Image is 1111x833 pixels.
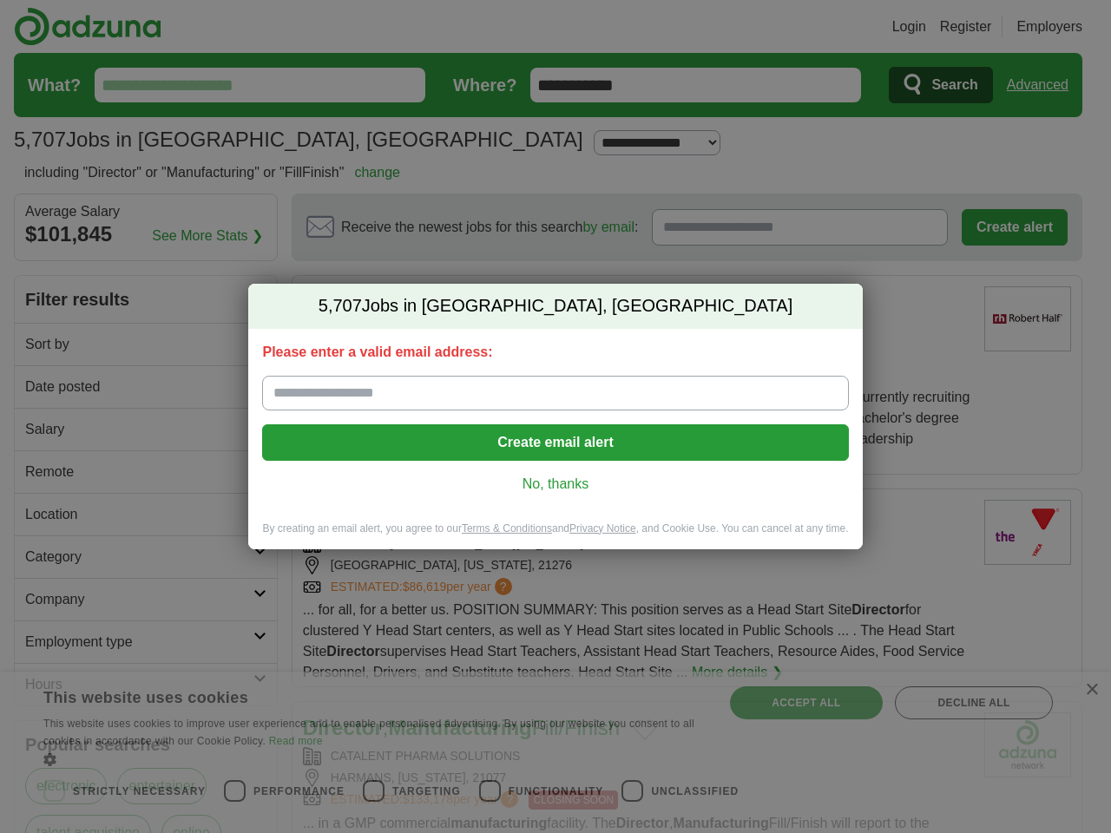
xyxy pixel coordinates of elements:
[262,343,848,362] label: Please enter a valid email address:
[248,284,862,329] h2: Jobs in [GEOGRAPHIC_DATA], [GEOGRAPHIC_DATA]
[248,521,862,550] div: By creating an email alert, you agree to our and , and Cookie Use. You can cancel at any time.
[569,522,636,535] a: Privacy Notice
[276,475,834,494] a: No, thanks
[262,424,848,461] button: Create email alert
[462,522,552,535] a: Terms & Conditions
[319,294,362,318] span: 5,707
